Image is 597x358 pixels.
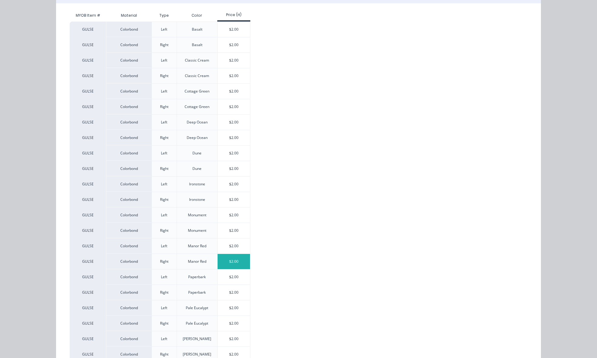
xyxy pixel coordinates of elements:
div: Paperbark [188,274,206,280]
div: $2.00 [218,192,250,207]
div: Ironstone [189,197,205,202]
div: Left [161,120,167,125]
div: Right [160,104,168,110]
div: Color [187,8,207,23]
div: Pale Eucalypt [186,321,208,326]
div: Dune [192,166,202,171]
div: Right [160,352,168,357]
div: GULSE [70,192,106,207]
div: GULSE [70,114,106,130]
div: Right [160,197,168,202]
div: GULSE [70,285,106,300]
div: Basalt [192,42,202,48]
div: Left [161,212,167,218]
div: Monument [188,212,206,218]
div: GULSE [70,254,106,269]
div: GULSE [70,161,106,176]
div: $2.00 [218,37,250,52]
div: GULSE [70,130,106,145]
div: Colorbond [106,254,152,269]
div: GULSE [70,223,106,238]
div: Monument [188,228,206,233]
div: [PERSON_NAME] [183,336,211,342]
div: Colorbond [106,223,152,238]
div: GULSE [70,269,106,285]
div: Left [161,243,167,249]
div: $2.00 [218,223,250,238]
div: Colorbond [106,331,152,346]
div: $2.00 [218,130,250,145]
div: Basalt [192,27,202,32]
div: $2.00 [218,316,250,331]
div: GULSE [70,207,106,223]
div: $2.00 [218,177,250,192]
div: Dune [192,150,202,156]
div: Colorbond [106,207,152,223]
div: $2.00 [218,115,250,130]
div: GULSE [70,331,106,346]
div: Left [161,150,167,156]
div: Colorbond [106,68,152,83]
div: Deep Ocean [187,135,208,140]
div: $2.00 [218,84,250,99]
div: Colorbond [106,83,152,99]
div: GULSE [70,83,106,99]
div: Colorbond [106,161,152,176]
div: Ironstone [189,181,205,187]
div: Left [161,181,167,187]
div: Colorbond [106,22,152,37]
div: $2.00 [218,146,250,161]
div: GULSE [70,99,106,114]
div: Colorbond [106,316,152,331]
div: Manor Red [188,259,206,264]
div: Right [160,259,168,264]
div: Colorbond [106,52,152,68]
div: GULSE [70,300,106,316]
div: GULSE [70,37,106,52]
div: $2.00 [218,269,250,285]
div: GULSE [70,68,106,83]
div: Right [160,42,168,48]
div: Colorbond [106,37,152,52]
div: Deep Ocean [187,120,208,125]
div: Colorbond [106,114,152,130]
div: $2.00 [218,331,250,346]
div: Right [160,166,168,171]
div: $2.00 [218,254,250,269]
div: GULSE [70,238,106,254]
div: GULSE [70,22,106,37]
div: $2.00 [218,22,250,37]
div: Price (H) [217,12,250,18]
div: $2.00 [218,161,250,176]
div: GULSE [70,176,106,192]
div: Colorbond [106,269,152,285]
div: Colorbond [106,238,152,254]
div: [PERSON_NAME] [183,352,211,357]
div: Right [160,321,168,326]
div: $2.00 [218,285,250,300]
div: $2.00 [218,238,250,254]
div: Left [161,305,167,311]
div: Colorbond [106,176,152,192]
div: Colorbond [106,285,152,300]
div: Paperbark [188,290,206,295]
div: Colorbond [106,192,152,207]
div: GULSE [70,52,106,68]
div: Right [160,228,168,233]
div: Left [161,58,167,63]
div: Cottage Green [185,89,209,94]
div: GULSE [70,145,106,161]
div: Cottage Green [185,104,209,110]
div: Left [161,336,167,342]
div: Manor Red [188,243,206,249]
div: Right [160,135,168,140]
div: $2.00 [218,300,250,316]
div: Type [155,8,174,23]
div: Colorbond [106,99,152,114]
div: $2.00 [218,208,250,223]
div: Classic Cream [185,73,209,79]
div: $2.00 [218,53,250,68]
div: MYOB Item # [70,9,106,22]
div: Material [106,9,152,22]
div: Colorbond [106,130,152,145]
